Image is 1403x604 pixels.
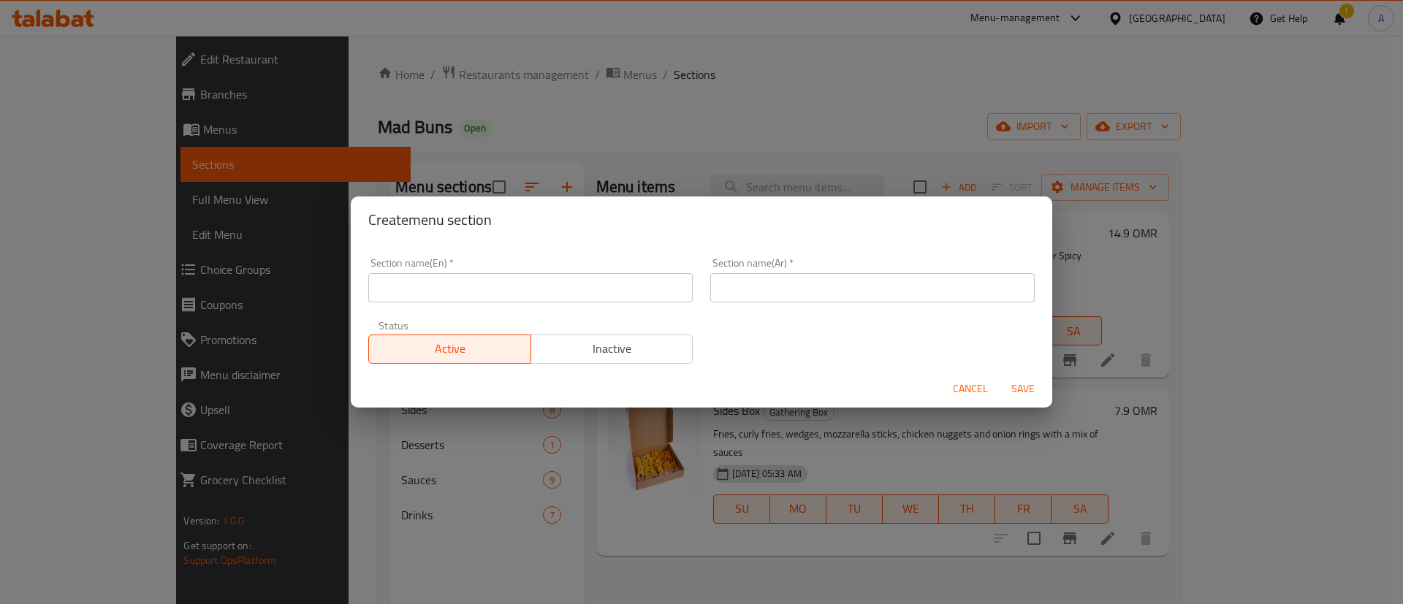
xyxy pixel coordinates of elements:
[710,273,1035,302] input: Please enter section name(ar)
[953,380,988,398] span: Cancel
[531,335,693,364] button: Inactive
[947,375,994,402] button: Cancel
[375,338,525,359] span: Active
[1005,380,1041,398] span: Save
[1000,375,1046,402] button: Save
[537,338,688,359] span: Inactive
[368,335,531,364] button: Active
[368,273,693,302] input: Please enter section name(en)
[368,208,1035,232] h2: Create menu section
